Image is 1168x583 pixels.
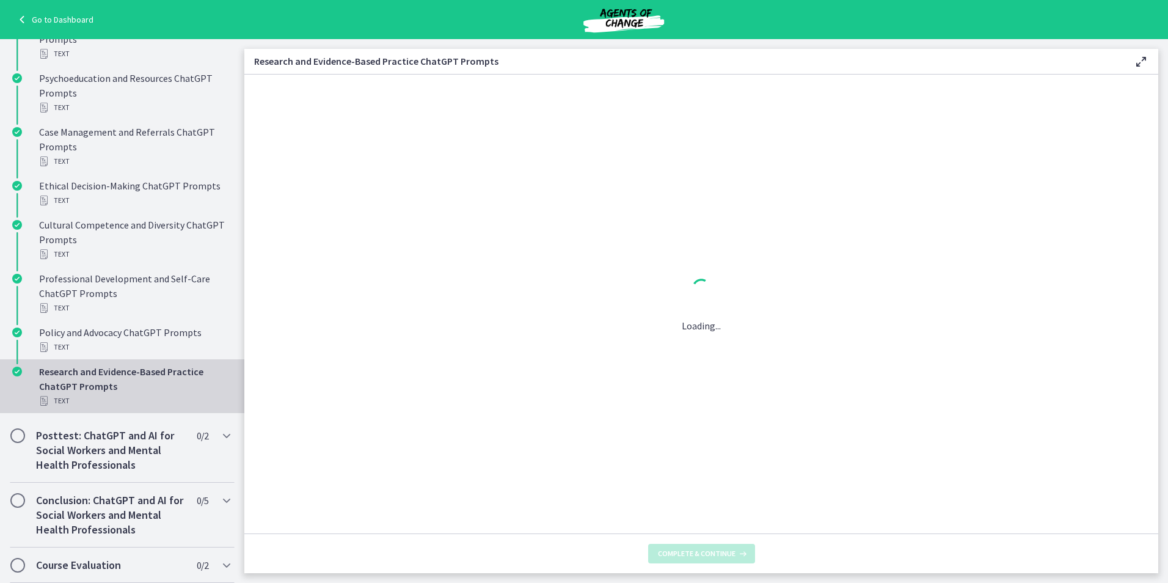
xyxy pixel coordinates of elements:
i: Completed [12,367,22,376]
span: 0 / 2 [197,428,208,443]
h3: Research and Evidence-Based Practice ChatGPT Prompts [254,54,1114,68]
div: Text [39,100,230,115]
div: Cultural Competence and Diversity ChatGPT Prompts [39,218,230,262]
h2: Conclusion: ChatGPT and AI for Social Workers and Mental Health Professionals [36,493,185,537]
span: 0 / 5 [197,493,208,508]
div: Text [39,46,230,61]
i: Completed [12,220,22,230]
i: Completed [12,181,22,191]
i: Completed [12,328,22,337]
i: Completed [12,274,22,284]
h2: Posttest: ChatGPT and AI for Social Workers and Mental Health Professionals [36,428,185,472]
span: Complete & continue [658,549,735,559]
div: 1 [682,276,721,304]
div: Research and Evidence-Based Practice ChatGPT Prompts [39,364,230,408]
div: Policy and Advocacy ChatGPT Prompts [39,325,230,354]
div: Professional Development and Self-Care ChatGPT Prompts [39,271,230,315]
button: Complete & continue [648,544,755,563]
div: Text [39,394,230,408]
div: Case Management and Referrals ChatGPT Prompts [39,125,230,169]
h2: Course Evaluation [36,558,185,573]
div: Text [39,301,230,315]
i: Completed [12,127,22,137]
a: Go to Dashboard [15,12,93,27]
img: Agents of Change [550,5,697,34]
div: Text [39,154,230,169]
div: Ethical Decision-Making ChatGPT Prompts [39,178,230,208]
div: Therapeutic Interventions ChatGPT Prompts [39,17,230,61]
i: Completed [12,73,22,83]
p: Loading... [682,318,721,333]
div: Psychoeducation and Resources ChatGPT Prompts [39,71,230,115]
div: Text [39,247,230,262]
div: Text [39,193,230,208]
div: Text [39,340,230,354]
span: 0 / 2 [197,558,208,573]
